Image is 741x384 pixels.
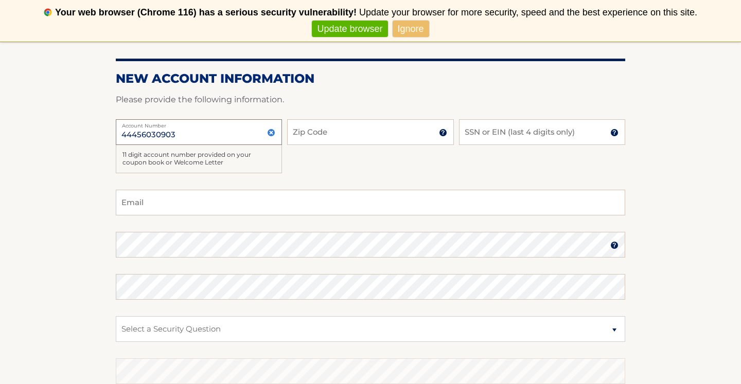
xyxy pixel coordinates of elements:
input: SSN or EIN (last 4 digits only) [459,119,625,145]
input: Email [116,190,625,215]
img: close.svg [267,129,275,137]
a: Ignore [393,21,429,38]
img: tooltip.svg [610,129,619,137]
span: Update your browser for more security, speed and the best experience on this site. [359,7,697,17]
input: Account Number [116,119,282,145]
label: Account Number [116,119,282,127]
b: Your web browser (Chrome 116) has a serious security vulnerability! [55,7,357,17]
h2: New Account Information [116,71,625,86]
img: tooltip.svg [610,241,619,249]
div: 11 digit account number provided on your coupon book or Welcome Letter [116,145,282,173]
img: tooltip.svg [439,129,447,137]
p: Please provide the following information. [116,93,625,107]
a: Update browser [312,21,387,38]
input: Zip Code [287,119,453,145]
